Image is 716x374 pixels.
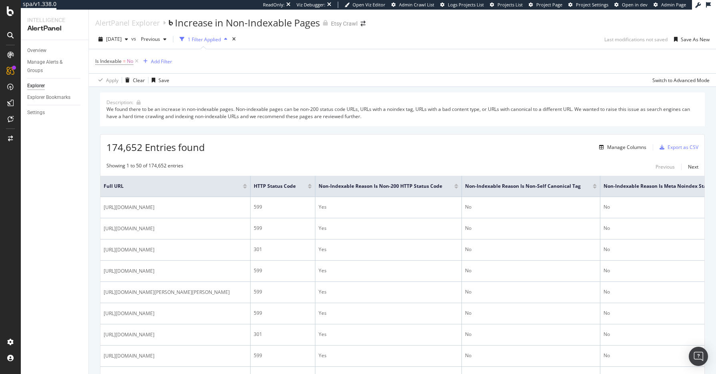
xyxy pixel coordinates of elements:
div: ReadOnly: [263,2,285,8]
span: [URL][DOMAIN_NAME] [104,331,154,339]
a: Open Viz Editor [345,2,385,8]
a: Logs Projects List [440,2,484,8]
div: Add Filter [151,58,172,65]
div: times [231,35,237,43]
span: [URL][DOMAIN_NAME][PERSON_NAME][PERSON_NAME] [104,288,230,296]
button: Apply [95,74,118,86]
div: Save [158,77,169,84]
div: 599 [254,225,312,232]
span: Admin Page [661,2,686,8]
a: Project Page [529,2,562,8]
div: Apply [106,77,118,84]
a: Manage Alerts & Groups [27,58,83,75]
span: Admin Crawl List [399,2,434,8]
div: 599 [254,267,312,274]
div: 1 Filter Applied [188,36,221,43]
a: Settings [27,109,83,117]
div: Export as CSV [668,144,698,151]
div: Next [688,163,698,170]
div: No [465,246,597,253]
button: Export as CSV [656,141,698,154]
div: Clear [133,77,145,84]
button: Switch to Advanced Mode [649,74,710,86]
div: Explorer Bookmarks [27,93,70,102]
div: We found there to be an increase in non-indexable pages. Non-indexable pages can be non-200 statu... [106,106,698,119]
a: Explorer [27,82,83,90]
div: Yes [319,267,458,274]
button: Add Filter [140,56,172,66]
div: Showing 1 to 50 of 174,652 entries [106,162,183,172]
span: Full URL [104,183,231,190]
div: Manage Columns [607,144,646,151]
div: No [465,331,597,338]
span: Previous [138,36,160,42]
button: 1 Filter Applied [176,33,231,46]
span: No [127,56,133,67]
div: AlertPanel [27,24,82,33]
div: Yes [319,352,458,359]
div: No [465,352,597,359]
span: [URL][DOMAIN_NAME] [104,310,154,318]
div: 301 [254,331,312,338]
div: Yes [319,246,458,253]
span: [URL][DOMAIN_NAME] [104,352,154,360]
div: No [465,203,597,211]
div: Open Intercom Messenger [689,347,708,366]
div: No [465,225,597,232]
a: Open in dev [614,2,648,8]
div: Yes [319,331,458,338]
span: [URL][DOMAIN_NAME] [104,203,154,211]
span: 174,652 Entries found [106,141,205,154]
div: Save As New [681,36,710,43]
div: Viz Debugger: [297,2,325,8]
div: 599 [254,203,312,211]
div: Description: [106,99,133,106]
span: Projects List [497,2,523,8]
div: No [465,310,597,317]
span: Non-Indexable Reason is Non-Self Canonical Tag [465,183,581,190]
button: Save [148,74,169,86]
div: 599 [254,288,312,296]
span: Non-Indexable Reason is Non-200 HTTP Status Code [319,183,442,190]
span: Project Settings [576,2,608,8]
a: Admin Crawl List [391,2,434,8]
div: Settings [27,109,45,117]
div: Explorer [27,82,45,90]
div: Previous [656,163,675,170]
span: Project Page [536,2,562,8]
div: 599 [254,310,312,317]
a: Overview [27,46,83,55]
div: Yes [319,203,458,211]
button: Previous [138,33,170,46]
span: [URL][DOMAIN_NAME] [104,225,154,233]
div: Yes [319,225,458,232]
button: Next [688,162,698,172]
div: Yes [319,288,458,296]
span: Open in dev [622,2,648,8]
div: 599 [254,352,312,359]
div: Switch to Advanced Mode [652,77,710,84]
span: [URL][DOMAIN_NAME] [104,246,154,254]
div: Yes [319,310,458,317]
span: HTTP Status Code [254,183,296,190]
a: Explorer Bookmarks [27,93,83,102]
div: Last modifications not saved [604,36,668,43]
button: Manage Columns [596,143,646,152]
a: Admin Page [654,2,686,8]
span: Open Viz Editor [353,2,385,8]
span: = [123,58,126,64]
button: Save As New [671,33,710,46]
span: Is Indexable [95,58,122,64]
a: Projects List [490,2,523,8]
div: arrow-right-arrow-left [361,21,365,26]
button: [DATE] [95,33,131,46]
span: [URL][DOMAIN_NAME] [104,267,154,275]
a: AlertPanel Explorer [95,18,160,27]
div: Intelligence [27,16,82,24]
div: Manage Alerts & Groups [27,58,75,75]
a: Project Settings [568,2,608,8]
div: Increase in Non-Indexable Pages [175,16,320,30]
span: 2025 Sep. 23rd [106,36,122,42]
button: Previous [656,162,675,172]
